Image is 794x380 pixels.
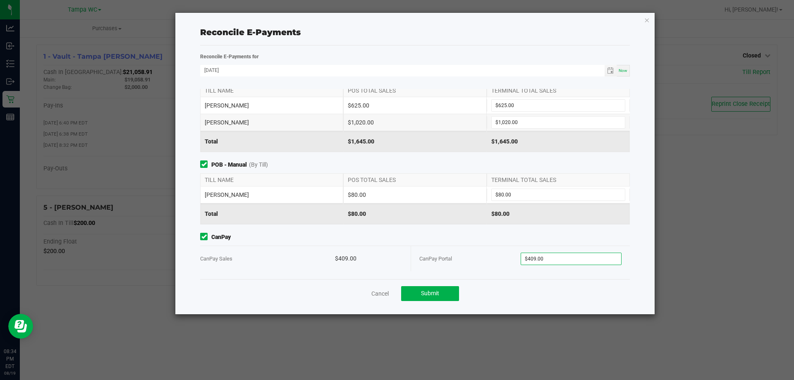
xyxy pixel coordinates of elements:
input: Date [200,65,605,75]
div: $80.00 [487,203,630,224]
div: $1,020.00 [343,114,486,131]
div: TERMINAL TOTAL SALES [487,174,630,186]
strong: POB - Manual [211,160,247,169]
div: POS TOTAL SALES [343,84,486,97]
iframe: Resource center [8,314,33,339]
div: $80.00 [343,186,486,203]
div: Total [200,203,343,224]
div: TILL NAME [200,84,343,97]
a: Cancel [371,289,389,298]
span: CanPay Sales [200,256,232,262]
div: [PERSON_NAME] [200,97,343,114]
div: $625.00 [343,97,486,114]
span: Submit [421,290,439,296]
strong: Reconcile E-Payments for [200,54,259,60]
div: $409.00 [335,246,402,271]
div: $80.00 [343,203,486,224]
div: TILL NAME [200,174,343,186]
div: TERMINAL TOTAL SALES [487,84,630,97]
div: Reconcile E-Payments [200,26,630,38]
div: $1,645.00 [343,131,486,152]
div: POS TOTAL SALES [343,174,486,186]
form-toggle: Include in reconciliation [200,233,211,241]
strong: CanPay [211,233,231,241]
span: Now [619,68,627,73]
button: Submit [401,286,459,301]
div: Total [200,131,343,152]
form-toggle: Include in reconciliation [200,160,211,169]
div: $1,645.00 [487,131,630,152]
div: [PERSON_NAME] [200,114,343,131]
span: (By Till) [249,160,268,169]
span: CanPay Portal [419,256,452,262]
span: Toggle calendar [605,65,617,76]
div: [PERSON_NAME] [200,186,343,203]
